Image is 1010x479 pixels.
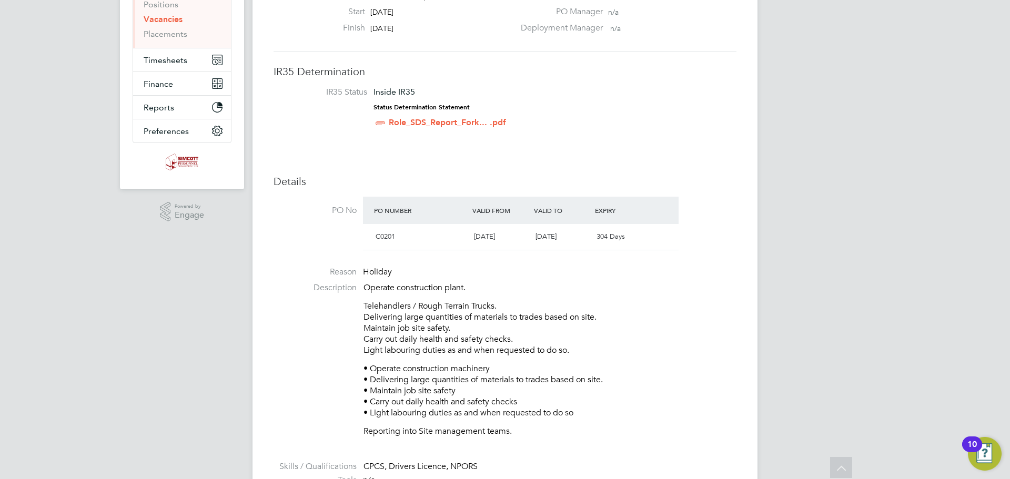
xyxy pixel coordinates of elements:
label: Start [307,6,365,17]
h3: IR35 Determination [274,65,736,78]
span: [DATE] [370,7,393,17]
div: Valid To [531,201,593,220]
label: PO Manager [514,6,603,17]
div: PO Number [371,201,470,220]
p: Telehandlers / Rough Terrain Trucks. Delivering large quantities of materials to trades based on ... [363,301,736,355]
label: PO No [274,205,357,216]
span: Preferences [144,126,189,136]
span: Timesheets [144,55,187,65]
span: C0201 [376,232,395,241]
label: Finish [307,23,365,34]
a: Vacancies [144,14,183,24]
button: Preferences [133,119,231,142]
span: [DATE] [474,232,495,241]
span: [DATE] [370,24,393,33]
span: 304 Days [597,232,625,241]
span: [DATE] [536,232,557,241]
label: Description [274,282,357,293]
label: IR35 Status [284,87,367,98]
img: simcott-logo-retina.png [166,154,199,170]
label: Skills / Qualifications [274,461,357,472]
span: Finance [144,79,173,89]
span: Engage [175,211,204,220]
button: Timesheets [133,48,231,72]
button: Reports [133,96,231,119]
p: • Operate construction machinery • Delivering large quantities of materials to trades based on si... [363,363,736,418]
div: Expiry [592,201,654,220]
p: Operate construction plant. [363,282,736,293]
a: Powered byEngage [160,202,205,222]
strong: Status Determination Statement [373,104,470,111]
span: Holiday [363,267,392,277]
span: Inside IR35 [373,87,415,97]
button: Open Resource Center, 10 new notifications [968,437,1002,471]
button: Finance [133,72,231,95]
span: Powered by [175,202,204,211]
a: Role_SDS_Report_Fork... .pdf [389,117,506,127]
a: Go to home page [133,154,231,170]
div: CPCS, Drivers Licence, NPORS [363,461,736,472]
div: 10 [967,444,977,458]
p: Reporting into Site management teams. [363,426,736,437]
span: Reports [144,103,174,113]
a: Placements [144,29,187,39]
label: Reason [274,267,357,278]
div: Valid From [470,201,531,220]
span: n/a [610,24,621,33]
span: n/a [608,7,619,17]
h3: Details [274,175,736,188]
label: Deployment Manager [514,23,603,34]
